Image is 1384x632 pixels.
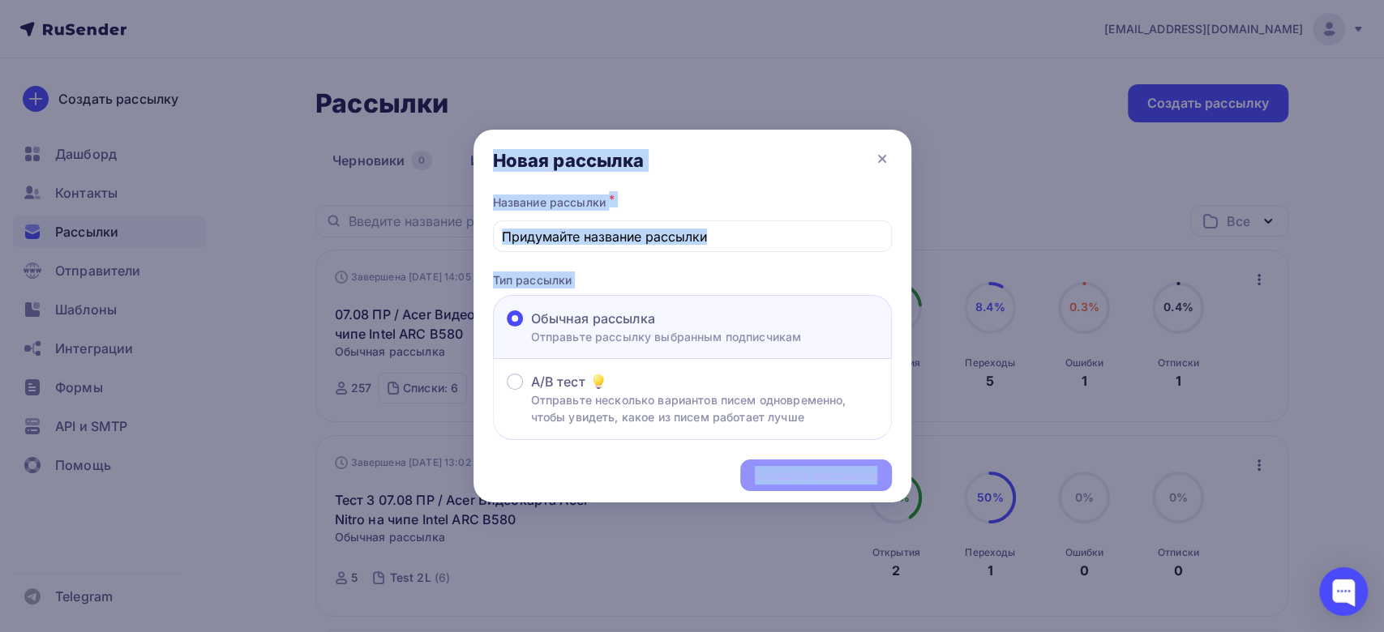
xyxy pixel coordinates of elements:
p: Отправьте несколько вариантов писем одновременно, чтобы увидеть, какое из писем работает лучше [531,391,878,425]
input: Придумайте название рассылки [502,227,882,246]
span: A/B тест [531,372,585,391]
div: Название рассылки [493,191,892,214]
div: Новая рассылка [493,149,645,172]
p: Тип рассылки [493,271,892,288]
span: Обычная рассылка [531,309,655,328]
p: Отправьте рассылку выбранным подписчикам [531,328,802,345]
